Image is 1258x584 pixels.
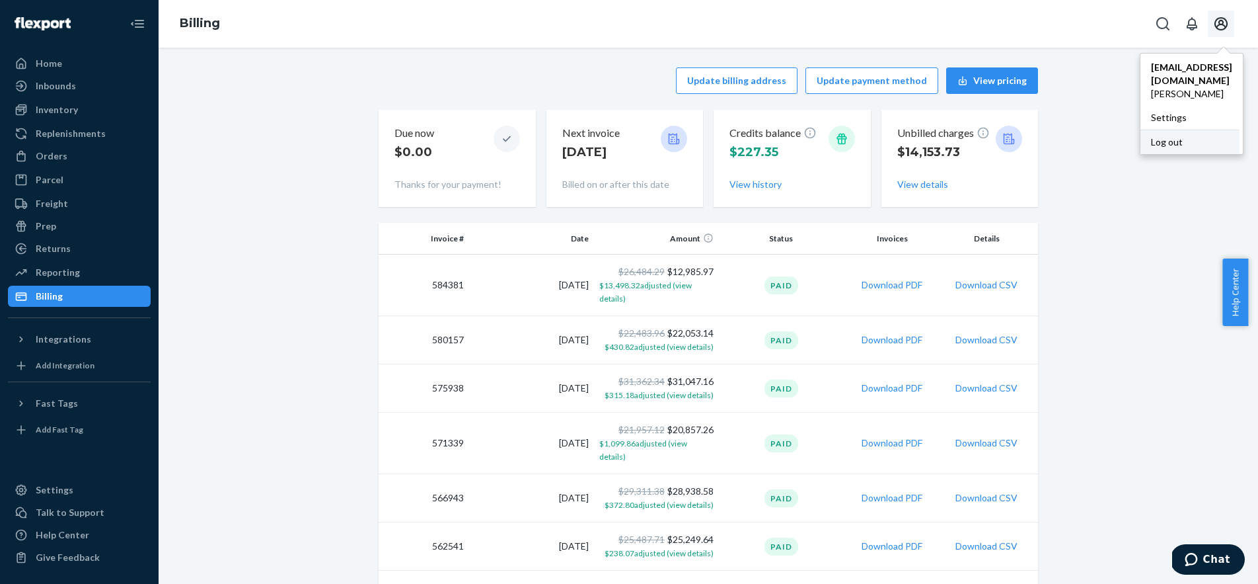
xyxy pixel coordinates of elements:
[379,474,469,522] td: 566943
[844,223,941,255] th: Invoices
[469,316,594,364] td: [DATE]
[729,145,778,159] span: $227.35
[1208,11,1234,37] button: Open account menu
[605,342,714,352] span: $430.82 adjusted (view details)
[599,438,687,462] span: $1,099.86 adjusted (view details)
[764,331,798,349] div: Paid
[394,144,434,161] p: $0.00
[8,216,151,237] a: Prep
[36,551,100,564] div: Give Feedback
[955,278,1017,292] button: Download CSV
[180,16,220,30] a: Billing
[36,483,73,497] div: Settings
[36,266,80,279] div: Reporting
[764,276,798,294] div: Paid
[618,485,665,497] span: $29,311.38
[605,388,714,401] button: $315.18adjusted (view details)
[8,355,151,376] a: Add Integration
[36,103,78,116] div: Inventory
[1140,130,1239,154] button: Log out
[469,522,594,571] td: [DATE]
[1140,56,1243,106] a: [EMAIL_ADDRESS][DOMAIN_NAME][PERSON_NAME]
[469,474,594,522] td: [DATE]
[469,255,594,316] td: [DATE]
[15,17,71,30] img: Flexport logo
[1140,106,1243,130] a: Settings
[36,220,56,233] div: Prep
[862,437,922,450] button: Download PDF
[719,223,844,255] th: Status
[897,126,990,141] p: Unbilled charges
[764,435,798,452] div: Paid
[618,534,665,545] span: $25,487.71
[605,546,714,560] button: $238.07adjusted (view details)
[379,522,469,571] td: 562541
[955,540,1017,553] button: Download CSV
[955,437,1017,450] button: Download CSV
[605,498,714,511] button: $372.80adjusted (view details)
[469,413,594,474] td: [DATE]
[8,238,151,259] a: Returns
[862,540,922,553] button: Download PDF
[729,126,817,141] p: Credits balance
[729,178,782,191] button: View history
[594,316,719,364] td: $22,053.14
[8,169,151,190] a: Parcel
[36,360,94,371] div: Add Integration
[562,178,688,191] p: Billed on or after this date
[36,290,63,303] div: Billing
[599,278,714,305] button: $13,498.32adjusted (view details)
[8,524,151,546] a: Help Center
[594,522,719,571] td: $25,249.64
[862,333,922,347] button: Download PDF
[8,193,151,214] a: Freight
[862,382,922,395] button: Download PDF
[764,538,798,556] div: Paid
[618,327,665,339] span: $22,483.96
[594,474,719,522] td: $28,938.58
[379,255,469,316] td: 584381
[599,280,692,304] span: $13,498.32 adjusted (view details)
[1151,61,1232,87] span: [EMAIL_ADDRESS][DOMAIN_NAME]
[8,419,151,440] a: Add Fast Tag
[605,548,714,558] span: $238.07 adjusted (view details)
[36,506,104,519] div: Talk to Support
[1150,11,1176,37] button: Open Search Box
[805,67,938,94] button: Update payment method
[897,144,990,161] p: $14,153.73
[8,286,151,307] a: Billing
[605,390,714,400] span: $315.18 adjusted (view details)
[955,382,1017,395] button: Download CSV
[594,413,719,474] td: $20,857.26
[862,491,922,505] button: Download PDF
[8,123,151,144] a: Replenishments
[8,262,151,283] a: Reporting
[605,340,714,353] button: $430.82adjusted (view details)
[955,491,1017,505] button: Download CSV
[169,5,231,43] ol: breadcrumbs
[764,380,798,397] div: Paid
[8,146,151,167] a: Orders
[8,547,151,568] button: Give Feedback
[618,376,665,387] span: $31,362.34
[379,223,469,255] th: Invoice #
[379,413,469,474] td: 571339
[1222,259,1248,326] button: Help Center
[594,223,719,255] th: Amount
[941,223,1038,255] th: Details
[469,223,594,255] th: Date
[594,364,719,413] td: $31,047.16
[562,126,620,141] p: Next invoice
[8,75,151,97] a: Inbounds
[955,333,1017,347] button: Download CSV
[562,144,620,161] p: [DATE]
[764,489,798,507] div: Paid
[36,197,68,210] div: Freight
[8,329,151,350] button: Integrations
[36,242,71,255] div: Returns
[862,278,922,292] button: Download PDF
[8,53,151,74] a: Home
